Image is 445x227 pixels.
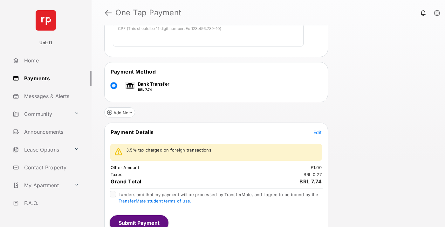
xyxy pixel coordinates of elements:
strong: One Tap Payment [115,9,181,17]
p: BRL 7.74 [138,87,169,92]
p: Bank Transfer [138,81,169,87]
span: I understand that my payment will be processed by TransferMate, and I agree to be bound by the [119,192,318,203]
a: My Apartment [10,178,72,193]
td: £1.00 [311,165,322,170]
td: Other Amount [110,165,140,170]
a: F.A.Q. [10,195,92,211]
td: Taxes [110,172,123,177]
button: Add Note [104,107,135,117]
a: Contact Property [10,160,92,175]
a: Lease Options [10,142,72,157]
img: svg+xml;base64,PHN2ZyB4bWxucz0iaHR0cDovL3d3dy53My5vcmcvMjAwMC9zdmciIHdpZHRoPSI2NCIgaGVpZ2h0PSI2NC... [36,10,56,31]
a: Messages & Alerts [10,89,92,104]
img: bank.png [125,82,135,89]
p: Unit11 [39,40,52,46]
p: 3.5% tax charged on foreign transactions [126,147,211,153]
span: BRL 7.74 [299,178,322,185]
a: Community [10,106,72,122]
a: TransferMate student terms of use. [119,198,191,203]
a: Payments [10,71,92,86]
span: Payment Details [111,129,154,135]
button: Edit [313,129,322,135]
span: Grand Total [111,178,141,185]
td: BRL 0.27 [303,172,322,177]
a: Home [10,53,92,68]
a: Announcements [10,124,92,139]
span: Payment Method [111,68,156,75]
